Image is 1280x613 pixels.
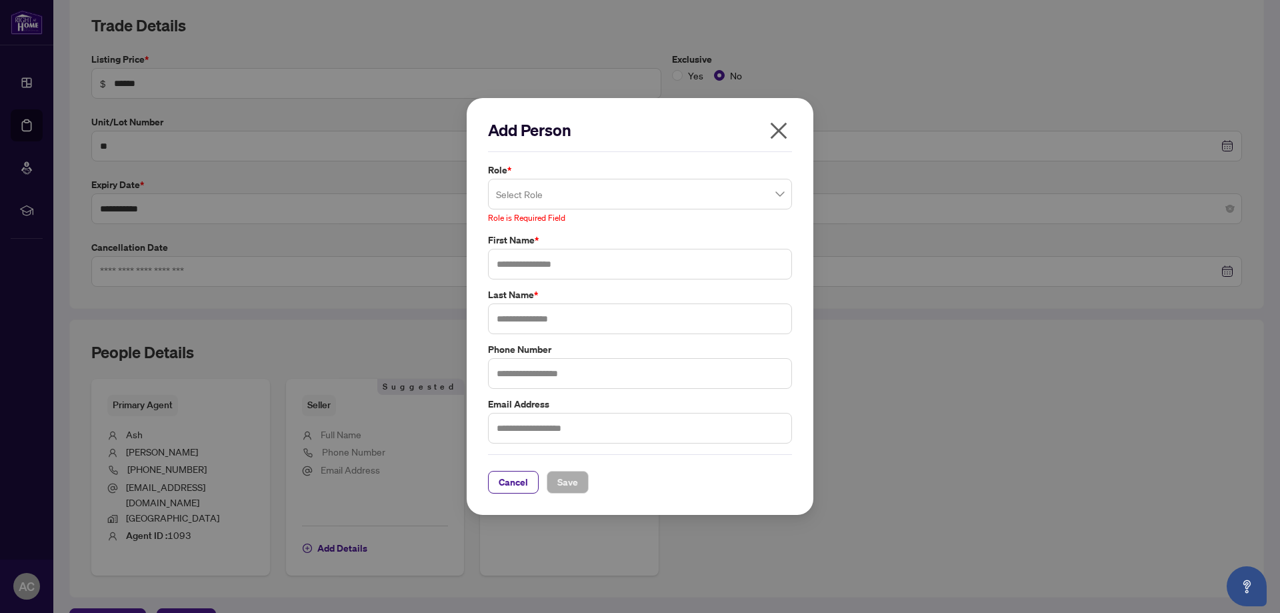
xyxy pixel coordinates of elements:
label: Last Name [488,287,792,302]
label: Email Address [488,397,792,412]
h2: Add Person [488,119,792,141]
span: Cancel [499,472,528,493]
label: First Name [488,233,792,247]
button: Cancel [488,471,539,494]
button: Save [547,471,589,494]
span: Role is Required Field [488,213,565,223]
button: Open asap [1227,566,1267,606]
label: Role [488,163,792,177]
label: Phone Number [488,342,792,357]
span: close [768,120,789,141]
